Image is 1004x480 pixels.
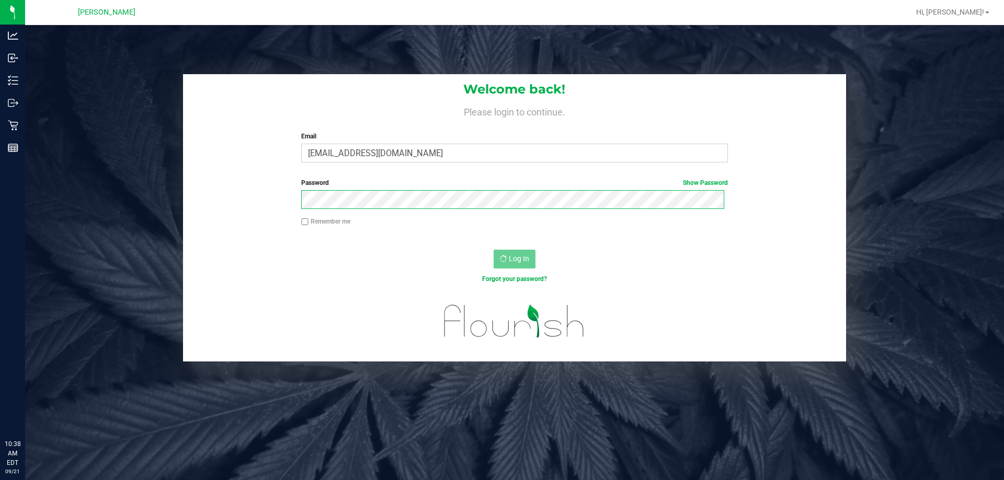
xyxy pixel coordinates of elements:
[8,120,18,131] inline-svg: Retail
[509,254,529,263] span: Log In
[431,295,597,348] img: flourish_logo.svg
[8,30,18,41] inline-svg: Analytics
[183,83,846,96] h1: Welcome back!
[183,104,846,117] h4: Please login to continue.
[494,250,535,268] button: Log In
[5,467,20,475] p: 09/21
[482,275,547,283] a: Forgot your password?
[301,217,350,226] label: Remember me
[8,143,18,153] inline-svg: Reports
[8,98,18,108] inline-svg: Outbound
[8,53,18,63] inline-svg: Inbound
[683,179,728,186] a: Show Password
[301,179,329,186] span: Password
[8,75,18,86] inline-svg: Inventory
[301,132,727,141] label: Email
[78,8,135,17] span: [PERSON_NAME]
[5,439,20,467] p: 10:38 AM EDT
[916,8,984,16] span: Hi, [PERSON_NAME]!
[301,218,309,226] input: Remember me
